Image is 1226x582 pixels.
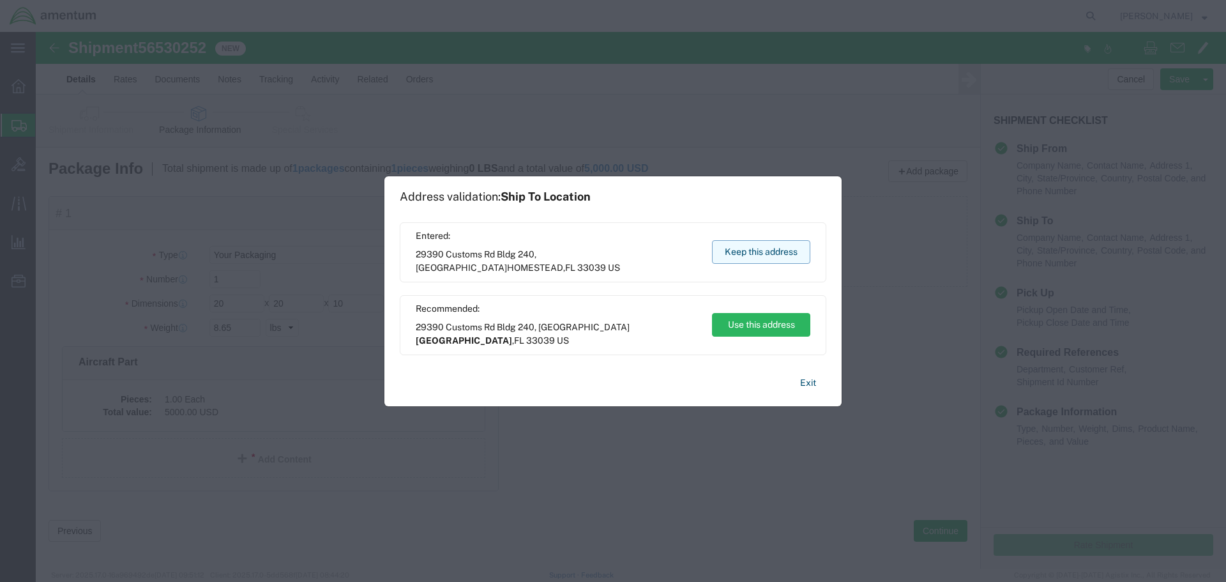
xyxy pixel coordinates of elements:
span: US [608,263,620,273]
span: FL [565,263,575,273]
span: Recommended: [416,302,700,316]
span: Entered: [416,229,700,243]
span: 33039 [526,335,555,346]
span: US [557,335,569,346]
button: Exit [790,372,826,394]
button: Use this address [712,313,810,337]
h1: Address validation: [400,190,591,204]
span: 33039 [577,263,606,273]
span: 29390 Customs Rd Bldg 240, [GEOGRAPHIC_DATA] , [416,321,700,348]
span: [GEOGRAPHIC_DATA] [416,335,512,346]
span: HOMESTEAD [507,263,563,273]
span: Ship To Location [501,190,591,203]
span: FL [514,335,524,346]
button: Keep this address [712,240,810,264]
span: 29390 Customs Rd Bldg 240, [GEOGRAPHIC_DATA] , [416,248,700,275]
